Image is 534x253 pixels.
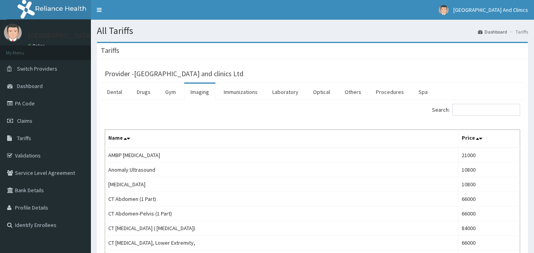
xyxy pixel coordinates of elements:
input: Search: [452,104,520,116]
h1: All Tariffs [97,26,528,36]
td: Anomaly Ultrasound [105,163,459,177]
td: 84000 [458,221,520,236]
a: Immunizations [217,84,264,100]
td: CT Abdomen-Pelvis (1 Part) [105,206,459,221]
a: Others [338,84,368,100]
td: AMBP [MEDICAL_DATA] [105,148,459,163]
h3: Tariffs [101,47,119,54]
label: Search: [432,104,520,116]
span: Switch Providers [17,65,57,72]
a: Online [28,43,47,49]
span: [GEOGRAPHIC_DATA] And Clinics [453,6,528,13]
td: CT [MEDICAL_DATA] ( [MEDICAL_DATA]) [105,221,459,236]
img: User Image [439,5,449,15]
a: Spa [412,84,434,100]
span: Dashboard [17,82,43,90]
a: Procedures [370,84,410,100]
a: Gym [159,84,182,100]
a: Dental [101,84,128,100]
td: 66000 [458,206,520,221]
h3: Provider - [GEOGRAPHIC_DATA] and clinics Ltd [105,70,243,77]
td: 21000 [458,148,520,163]
a: Imaging [184,84,215,100]
img: User Image [4,24,22,41]
span: Claims [17,117,32,124]
a: Optical [307,84,336,100]
a: Dashboard [478,28,507,35]
th: Price [458,130,520,148]
td: CT [MEDICAL_DATA], Lower Extremity, [105,236,459,250]
a: Drugs [130,84,157,100]
th: Name [105,130,459,148]
td: [MEDICAL_DATA] [105,177,459,192]
a: Laboratory [266,84,305,100]
td: 66000 [458,192,520,206]
td: 10800 [458,177,520,192]
li: Tariffs [508,28,528,35]
td: 66000 [458,236,520,250]
td: 10800 [458,163,520,177]
p: [GEOGRAPHIC_DATA] And Clinics [28,32,128,39]
span: Tariffs [17,135,31,142]
td: CT Abdomen (1 Part) [105,192,459,206]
